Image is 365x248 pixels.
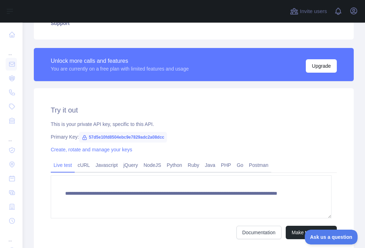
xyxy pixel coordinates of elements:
[42,16,345,31] a: Support
[6,229,17,243] div: ...
[75,159,93,171] a: cURL
[234,159,246,171] a: Go
[185,159,202,171] a: Ruby
[289,6,328,17] button: Invite users
[246,159,271,171] a: Postman
[202,159,218,171] a: Java
[6,128,17,143] div: ...
[93,159,120,171] a: Javascript
[51,57,189,65] div: Unlock more calls and features
[164,159,185,171] a: Python
[141,159,164,171] a: NodeJS
[51,159,75,171] a: Live test
[79,132,167,143] span: 57d5e10fd8504ebc9e7829adc2a08dcc
[218,159,234,171] a: PHP
[6,42,17,56] div: ...
[51,65,189,72] div: You are currently on a free plan with limited features and usage
[306,59,337,73] button: Upgrade
[51,133,337,140] div: Primary Key:
[51,121,337,128] div: This is your private API key, specific to this API.
[305,230,358,244] iframe: Toggle Customer Support
[51,105,337,115] h2: Try it out
[51,147,132,152] a: Create, rotate and manage your keys
[300,7,327,16] span: Invite users
[236,226,282,239] a: Documentation
[120,159,141,171] a: jQuery
[286,226,337,239] button: Make test request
